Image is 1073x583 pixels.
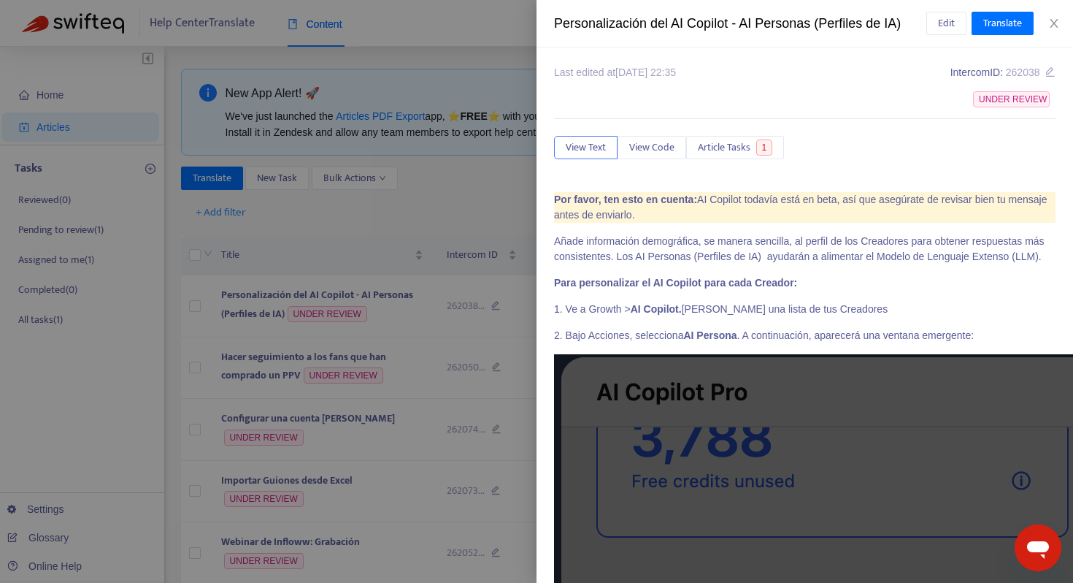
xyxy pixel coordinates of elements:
[554,136,618,159] button: View Text
[983,15,1022,31] span: Translate
[926,12,966,35] button: Edit
[973,91,1050,107] span: UNDER REVIEW
[566,140,606,156] span: View Text
[618,136,686,159] button: View Code
[686,136,784,159] button: Article Tasks1
[554,234,1055,264] p: Añade información demográfica, se manera sencilla, al perfil de los Creadores para obtener respue...
[631,303,682,315] b: AI Copilot.
[554,65,676,80] div: Last edited at [DATE] 22:35
[554,277,797,289] b: Para personalizar el AI Copilot para cada Creador:
[1015,525,1061,571] iframe: Button to launch messaging window
[972,12,1034,35] button: Translate
[938,15,955,31] span: Edit
[554,14,926,34] div: Personalización del AI Copilot - AI Personas (Perfiles de IA)
[554,192,1055,223] p: AI Copilot todavía está en beta, así que asegúrate de revisar bien tu mensaje antes de enviarlo.
[629,140,674,156] span: View Code
[698,140,750,156] span: Article Tasks
[950,65,1055,80] div: Intercom ID:
[1048,18,1060,29] span: close
[1006,66,1040,78] span: 262038
[554,194,697,205] b: Por favor, ten esto en cuenta:
[1044,17,1064,31] button: Close
[554,302,1055,317] p: 1. Ve a Growth > [PERSON_NAME] una lista de tus Creadores
[756,140,773,156] span: 1
[683,329,737,341] b: AI Persona
[554,328,1055,343] p: 2. Bajo Acciones, selecciona . A continuación, aparecerá una ventana emergente:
